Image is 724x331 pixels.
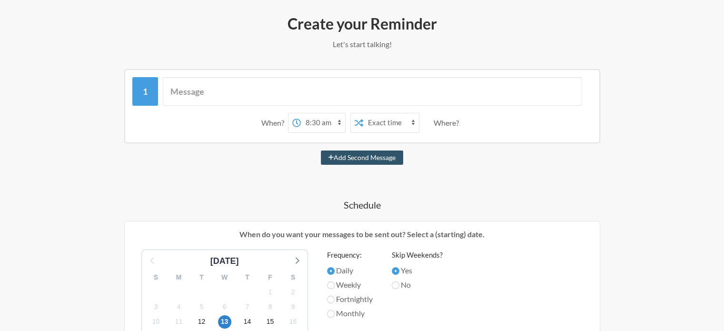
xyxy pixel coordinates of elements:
span: Monday, September 15, 2025 [264,315,277,329]
span: Wednesday, September 3, 2025 [149,300,163,313]
div: T [190,270,213,285]
span: Sunday, September 7, 2025 [241,300,254,313]
h2: Create your Reminder [86,14,638,34]
p: When do you want your messages to be sent out? Select a (starting) date. [132,229,593,240]
div: T [236,270,259,285]
span: Wednesday, September 10, 2025 [149,315,163,329]
div: Where? [434,113,463,133]
label: Yes [392,265,443,276]
div: S [145,270,168,285]
h4: Schedule [86,198,638,211]
label: Weekly [327,279,373,291]
input: Monthly [327,310,335,318]
div: S [282,270,305,285]
input: Message [163,77,582,106]
span: Friday, September 5, 2025 [195,300,208,313]
div: [DATE] [207,255,243,268]
span: Tuesday, September 2, 2025 [287,285,300,299]
span: Sunday, September 14, 2025 [241,315,254,329]
button: Add Second Message [321,150,403,165]
span: Tuesday, September 9, 2025 [287,300,300,313]
input: Weekly [327,281,335,289]
label: Monthly [327,308,373,319]
div: F [259,270,282,285]
span: Thursday, September 11, 2025 [172,315,186,329]
label: Fortnightly [327,293,373,305]
div: When? [261,113,288,133]
div: M [168,270,190,285]
span: Saturday, September 6, 2025 [218,300,231,313]
label: Daily [327,265,373,276]
span: Thursday, September 4, 2025 [172,300,186,313]
input: Yes [392,267,399,275]
label: No [392,279,443,291]
p: Let's start talking! [86,39,638,50]
label: Frequency: [327,250,373,261]
span: Tuesday, September 16, 2025 [287,315,300,329]
span: Saturday, September 13, 2025 [218,315,231,329]
span: Monday, September 1, 2025 [264,285,277,299]
input: No [392,281,399,289]
input: Fortnightly [327,296,335,303]
span: Friday, September 12, 2025 [195,315,208,329]
span: Monday, September 8, 2025 [264,300,277,313]
label: Skip Weekends? [392,250,443,261]
input: Daily [327,267,335,275]
div: W [213,270,236,285]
